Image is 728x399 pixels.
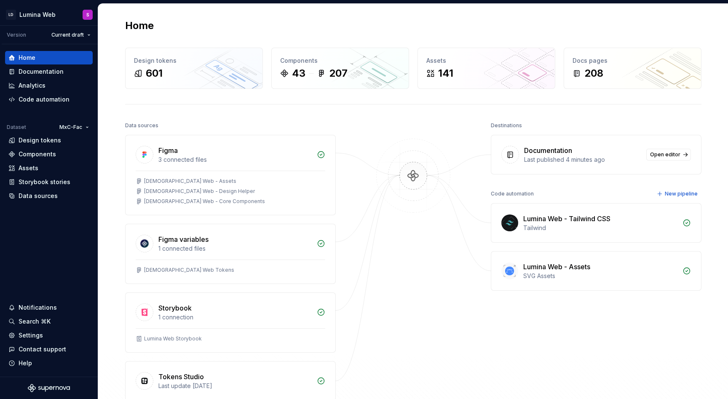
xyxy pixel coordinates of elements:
div: 3 connected files [158,155,312,164]
a: Storybook stories [5,175,93,189]
div: [DEMOGRAPHIC_DATA] Web - Assets [144,178,236,185]
button: Contact support [5,343,93,356]
div: Lumina Web - Tailwind CSS [523,214,610,224]
div: Documentation [19,67,64,76]
a: Design tokens601 [125,48,263,89]
div: 43 [292,67,305,80]
a: Documentation [5,65,93,78]
a: Data sources [5,189,93,203]
a: Figma variables1 connected files[DEMOGRAPHIC_DATA] Web Tokens [125,224,336,284]
button: Search ⌘K [5,315,93,328]
div: Notifications [19,303,57,312]
div: [DEMOGRAPHIC_DATA] Web Tokens [144,267,234,273]
div: Help [19,359,32,367]
div: 601 [146,67,163,80]
div: Components [280,56,400,65]
div: Figma [158,145,178,155]
a: Assets [5,161,93,175]
div: Docs pages [573,56,693,65]
span: Current draft [51,32,84,38]
div: Data sources [19,192,58,200]
div: Components [19,150,56,158]
div: Contact support [19,345,66,353]
div: Dataset [7,124,26,131]
div: SVG Assets [523,272,677,280]
div: 1 connection [158,313,312,321]
div: 207 [329,67,348,80]
div: Assets [19,164,38,172]
div: Code automation [19,95,70,104]
div: Lumina Web - Assets [523,262,590,272]
button: New pipeline [654,188,701,200]
span: New pipeline [665,190,698,197]
div: Design tokens [19,136,61,145]
div: Design tokens [134,56,254,65]
div: Lumina Web Storybook [144,335,202,342]
div: Version [7,32,26,38]
div: [DEMOGRAPHIC_DATA] Web - Design Helper [144,188,255,195]
a: Docs pages208 [564,48,701,89]
div: 208 [584,67,603,80]
button: LDLumina WebS [2,5,96,24]
button: Help [5,356,93,370]
span: MxC-Fac [59,124,82,131]
h2: Home [125,19,154,32]
div: Storybook [158,303,192,313]
a: Storybook1 connectionLumina Web Storybook [125,292,336,353]
div: S [86,11,89,18]
a: Components43207 [271,48,409,89]
div: 141 [438,67,453,80]
a: Analytics [5,79,93,92]
div: Analytics [19,81,45,90]
a: Code automation [5,93,93,106]
svg: Supernova Logo [28,384,70,392]
button: Current draft [48,29,94,41]
div: Settings [19,331,43,340]
button: MxC-Fac [56,121,93,133]
div: Tailwind [523,224,677,232]
div: Tokens Studio [158,372,204,382]
a: Components [5,147,93,161]
div: Last update [DATE] [158,382,312,390]
a: Home [5,51,93,64]
div: Data sources [125,120,158,131]
div: Figma variables [158,234,209,244]
div: Home [19,54,35,62]
div: Documentation [524,145,572,155]
a: Open editor [646,149,691,161]
a: Design tokens [5,134,93,147]
div: Code automation [491,188,534,200]
div: 1 connected files [158,244,312,253]
a: Settings [5,329,93,342]
div: Storybook stories [19,178,70,186]
div: LD [6,10,16,20]
button: Notifications [5,301,93,314]
a: Figma3 connected files[DEMOGRAPHIC_DATA] Web - Assets[DEMOGRAPHIC_DATA] Web - Design Helper[DEMOG... [125,135,336,215]
a: Assets141 [418,48,555,89]
div: Destinations [491,120,522,131]
div: Search ⌘K [19,317,51,326]
span: Open editor [650,151,680,158]
div: [DEMOGRAPHIC_DATA] Web - Core Components [144,198,265,205]
div: Last published 4 minutes ago [524,155,641,164]
div: Assets [426,56,546,65]
div: Lumina Web [19,11,56,19]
